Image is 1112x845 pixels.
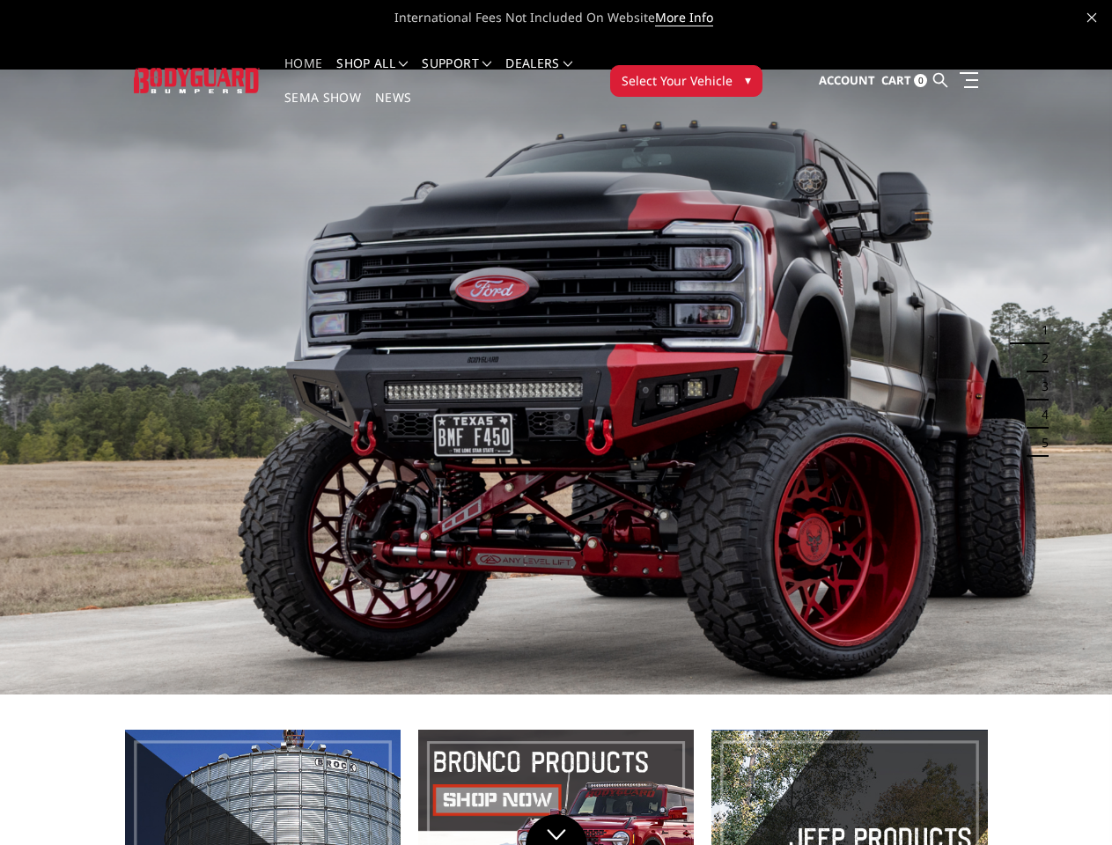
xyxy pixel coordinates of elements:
button: Select Your Vehicle [610,65,762,97]
a: Dealers [505,57,572,92]
a: shop all [336,57,408,92]
button: 4 of 5 [1031,400,1049,429]
span: Account [819,72,875,88]
span: 0 [914,74,927,87]
button: 5 of 5 [1031,429,1049,457]
a: Account [819,57,875,105]
a: SEMA Show [284,92,361,126]
button: 3 of 5 [1031,372,1049,400]
img: BODYGUARD BUMPERS [134,68,260,92]
span: ▾ [745,70,751,89]
a: Cart 0 [881,57,927,105]
iframe: Chat Widget [1024,760,1112,845]
button: 1 of 5 [1031,316,1049,344]
span: Select Your Vehicle [622,71,733,90]
a: Home [284,57,322,92]
a: More Info [655,9,713,26]
button: 2 of 5 [1031,344,1049,372]
span: Cart [881,72,911,88]
a: News [375,92,411,126]
a: Support [422,57,491,92]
